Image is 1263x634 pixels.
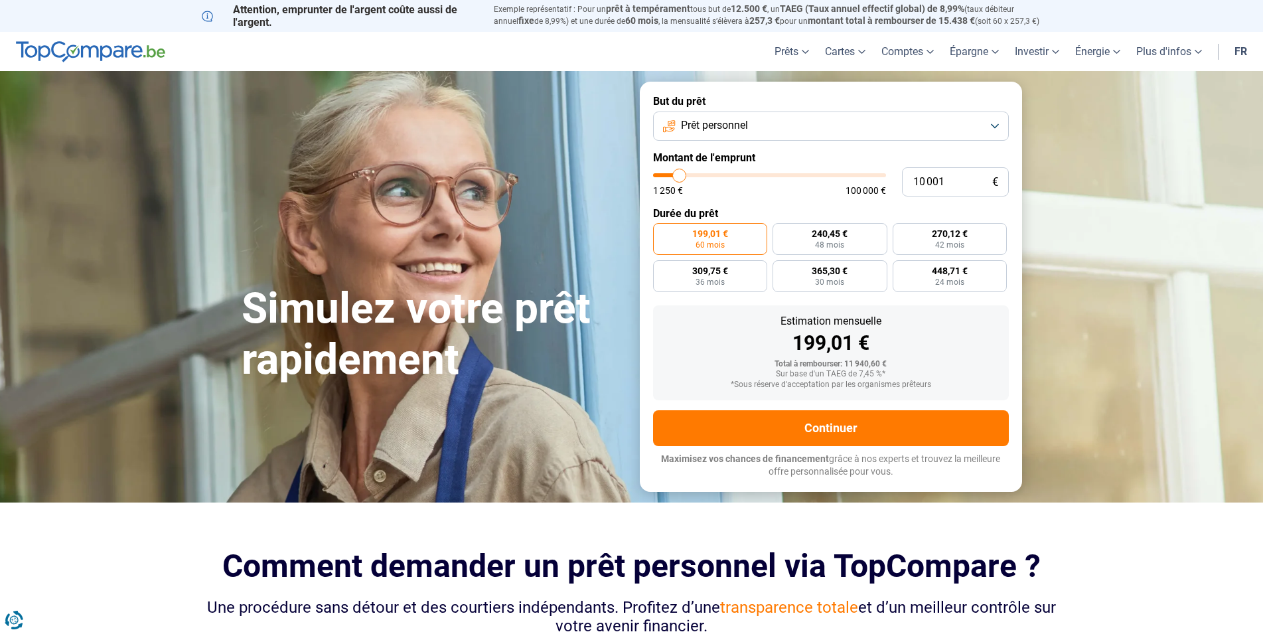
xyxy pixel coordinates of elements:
span: 199,01 € [692,229,728,238]
a: fr [1226,32,1255,71]
span: 240,45 € [812,229,848,238]
label: Montant de l'emprunt [653,151,1009,164]
button: Continuer [653,410,1009,446]
span: Maximisez vos chances de financement [661,453,829,464]
div: 199,01 € [664,333,998,353]
span: 257,3 € [749,15,780,26]
span: 365,30 € [812,266,848,276]
span: 1 250 € [653,186,683,195]
a: Cartes [817,32,873,71]
span: 448,71 € [932,266,968,276]
a: Énergie [1067,32,1128,71]
a: Comptes [873,32,942,71]
label: Durée du prêt [653,207,1009,220]
span: 36 mois [696,278,725,286]
a: Épargne [942,32,1007,71]
div: Sur base d'un TAEG de 7,45 %* [664,370,998,379]
p: Attention, emprunter de l'argent coûte aussi de l'argent. [202,3,478,29]
span: Prêt personnel [681,118,748,133]
span: 42 mois [935,241,964,249]
span: montant total à rembourser de 15.438 € [808,15,975,26]
span: 60 mois [696,241,725,249]
span: 12.500 € [731,3,767,14]
h1: Simulez votre prêt rapidement [242,283,624,386]
span: 270,12 € [932,229,968,238]
div: Estimation mensuelle [664,316,998,327]
span: 309,75 € [692,266,728,276]
p: Exemple représentatif : Pour un tous but de , un (taux débiteur annuel de 8,99%) et une durée de ... [494,3,1062,27]
label: But du prêt [653,95,1009,108]
span: 30 mois [815,278,844,286]
span: 60 mois [625,15,658,26]
div: *Sous réserve d'acceptation par les organismes prêteurs [664,380,998,390]
a: Prêts [767,32,817,71]
a: Plus d'infos [1128,32,1210,71]
span: TAEG (Taux annuel effectif global) de 8,99% [780,3,964,14]
p: grâce à nos experts et trouvez la meilleure offre personnalisée pour vous. [653,453,1009,479]
span: transparence totale [720,598,858,617]
span: fixe [518,15,534,26]
div: Total à rembourser: 11 940,60 € [664,360,998,369]
span: 24 mois [935,278,964,286]
span: 48 mois [815,241,844,249]
span: € [992,177,998,188]
button: Prêt personnel [653,112,1009,141]
span: 100 000 € [846,186,886,195]
a: Investir [1007,32,1067,71]
img: TopCompare [16,41,165,62]
h2: Comment demander un prêt personnel via TopCompare ? [202,548,1062,584]
span: prêt à tempérament [606,3,690,14]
